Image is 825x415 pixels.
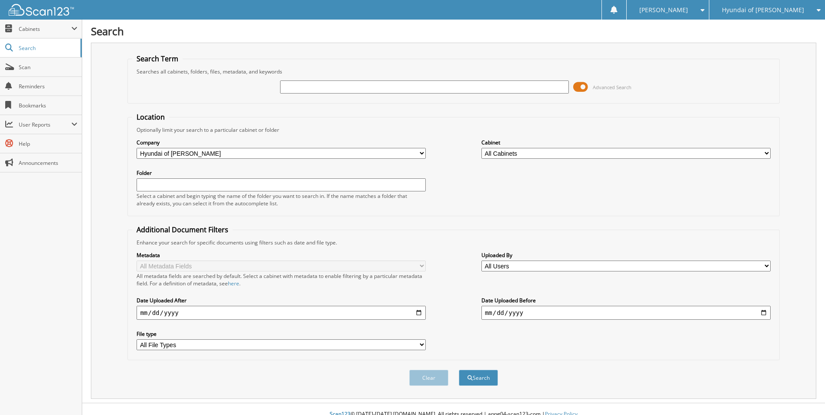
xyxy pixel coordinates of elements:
[19,159,77,167] span: Announcements
[137,306,426,320] input: start
[132,112,169,122] legend: Location
[19,121,71,128] span: User Reports
[132,126,775,134] div: Optionally limit your search to a particular cabinet or folder
[459,370,498,386] button: Search
[137,330,426,338] label: File type
[19,44,76,52] span: Search
[137,169,426,177] label: Folder
[137,272,426,287] div: All metadata fields are searched by default. Select a cabinet with metadata to enable filtering b...
[132,239,775,246] div: Enhance your search for specific documents using filters such as date and file type.
[228,280,239,287] a: here
[137,192,426,207] div: Select a cabinet and begin typing the name of the folder you want to search in. If the name match...
[19,25,71,33] span: Cabinets
[639,7,688,13] span: [PERSON_NAME]
[91,24,816,38] h1: Search
[19,83,77,90] span: Reminders
[19,102,77,109] span: Bookmarks
[19,140,77,147] span: Help
[132,68,775,75] div: Searches all cabinets, folders, files, metadata, and keywords
[593,84,631,90] span: Advanced Search
[481,297,771,304] label: Date Uploaded Before
[137,297,426,304] label: Date Uploaded After
[481,306,771,320] input: end
[722,7,804,13] span: Hyundai of [PERSON_NAME]
[137,251,426,259] label: Metadata
[9,4,74,16] img: scan123-logo-white.svg
[409,370,448,386] button: Clear
[137,139,426,146] label: Company
[132,225,233,234] legend: Additional Document Filters
[481,251,771,259] label: Uploaded By
[481,139,771,146] label: Cabinet
[19,64,77,71] span: Scan
[132,54,183,64] legend: Search Term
